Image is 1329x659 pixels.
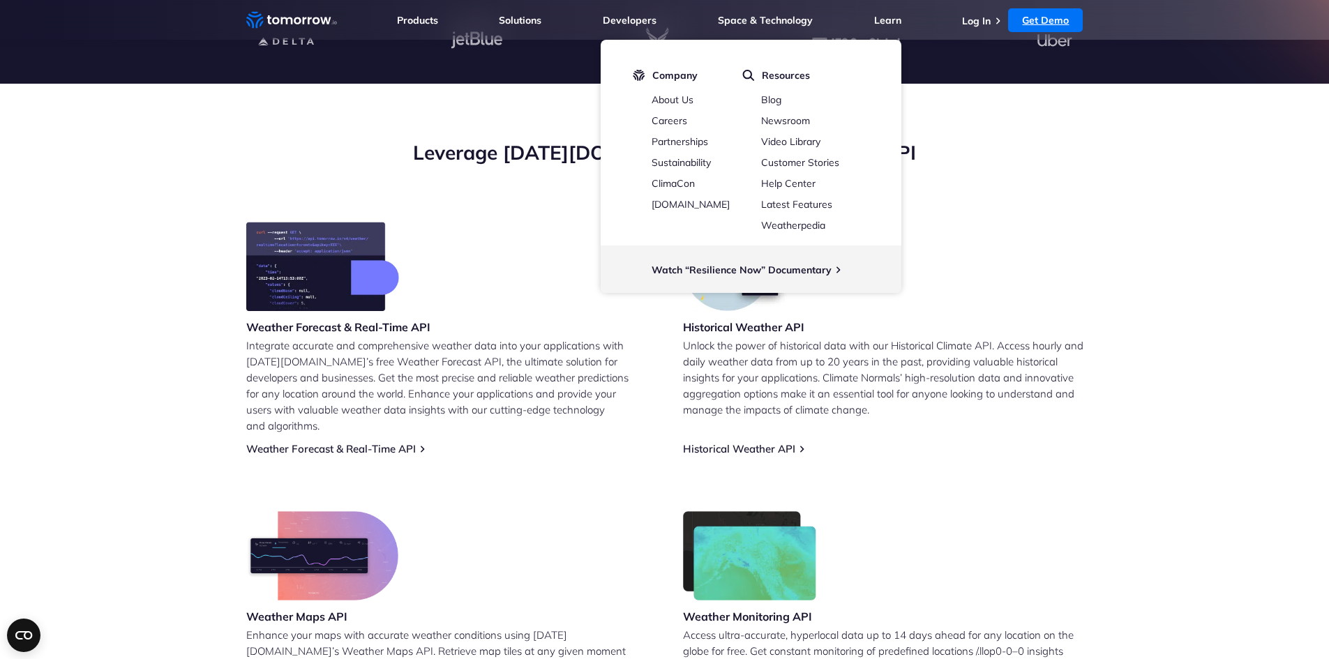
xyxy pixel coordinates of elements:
span: Resources [762,69,810,82]
button: Open CMP widget [7,619,40,652]
a: Weatherpedia [761,219,825,232]
a: Solutions [499,14,541,26]
a: Watch “Resilience Now” Documentary [652,264,832,276]
a: Space & Technology [718,14,813,26]
a: Careers [652,114,687,127]
h3: Weather Maps API [246,609,398,624]
a: About Us [652,93,693,106]
a: Get Demo [1008,8,1083,32]
a: Log In [962,15,991,27]
h2: Leverage [DATE][DOMAIN_NAME]’s Free Weather API [246,139,1083,166]
p: Unlock the power of historical data with our Historical Climate API. Access hourly and daily weat... [683,338,1083,418]
a: Newsroom [761,114,810,127]
a: Products [397,14,438,26]
a: Sustainability [652,156,711,169]
a: ClimaCon [652,177,695,190]
a: Latest Features [761,198,832,211]
a: Customer Stories [761,156,839,169]
a: [DOMAIN_NAME] [652,198,730,211]
a: Partnerships [652,135,708,148]
h3: Weather Monitoring API [683,609,817,624]
a: Weather Forecast & Real-Time API [246,442,416,455]
img: tio-logo-icon.svg [633,69,645,82]
a: Developers [603,14,656,26]
a: Home link [246,10,337,31]
a: Help Center [761,177,816,190]
a: Historical Weather API [683,442,795,455]
h3: Weather Forecast & Real-Time API [246,319,430,335]
a: Blog [761,93,781,106]
a: Learn [874,14,901,26]
h3: Historical Weather API [683,319,804,335]
a: Video Library [761,135,820,148]
img: magnifier.svg [742,69,755,82]
p: Integrate accurate and comprehensive weather data into your applications with [DATE][DOMAIN_NAME]... [246,338,647,434]
span: Company [652,69,698,82]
